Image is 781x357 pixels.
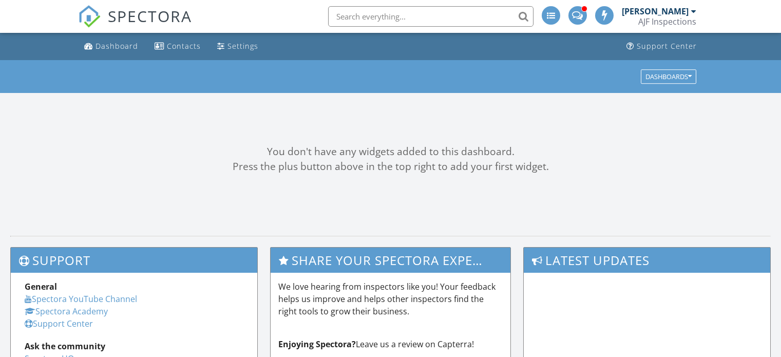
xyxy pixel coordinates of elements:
div: Support Center [637,41,697,51]
a: Support Center [25,318,93,329]
span: SPECTORA [108,5,192,27]
h3: Latest Updates [524,248,770,273]
div: Ask the community [25,340,243,352]
p: Leave us a review on Capterra! [278,338,503,350]
a: Spectora YouTube Channel [25,293,137,305]
div: Settings [227,41,258,51]
div: Contacts [167,41,201,51]
h3: Support [11,248,257,273]
strong: Enjoying Spectora? [278,339,356,350]
p: We love hearing from inspectors like you! Your feedback helps us improve and helps other inspecto... [278,280,503,317]
a: SPECTORA [78,14,192,35]
a: Spectora Academy [25,306,108,317]
img: The Best Home Inspection Software - Spectora [78,5,101,28]
input: Search everything... [328,6,534,27]
button: Dashboards [641,69,696,84]
strong: General [25,281,57,292]
a: Dashboard [80,37,142,56]
h3: Share Your Spectora Experience [271,248,511,273]
a: Support Center [622,37,701,56]
div: Dashboard [96,41,138,51]
div: Press the plus button above in the top right to add your first widget. [10,159,771,174]
div: Dashboards [645,73,692,80]
div: You don't have any widgets added to this dashboard. [10,144,771,159]
div: [PERSON_NAME] [622,6,689,16]
a: Settings [213,37,262,56]
a: Contacts [150,37,205,56]
div: AJF Inspections [638,16,696,27]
